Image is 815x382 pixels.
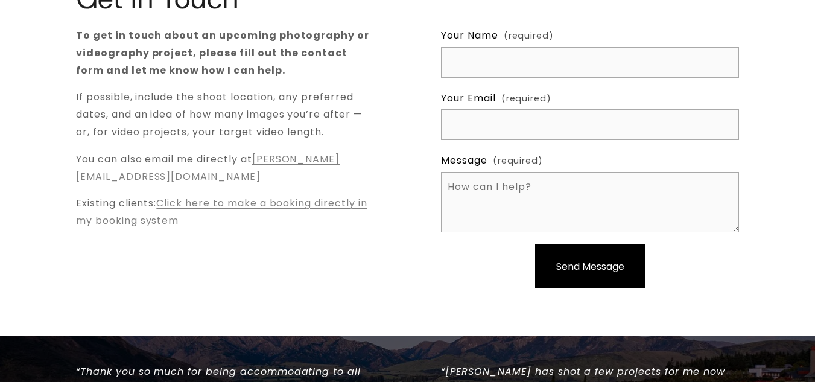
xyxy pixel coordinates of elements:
p: If possible, include the shoot location, any preferred dates, and an idea of how many images you’... [76,89,374,141]
a: [PERSON_NAME][EMAIL_ADDRESS][DOMAIN_NAME] [76,152,340,183]
span: Send Message [556,259,624,273]
span: Your Email [441,90,496,107]
button: Send MessageSend Message [535,244,645,288]
strong: To get in touch about an upcoming photography or videography project, please fill out the contact... [76,28,372,77]
span: (required) [493,153,543,169]
p: You can also email me directly at [76,151,374,186]
span: Your Name [441,27,498,45]
span: (required) [501,91,551,107]
p: Existing clients: [76,195,374,230]
span: Message [441,152,487,170]
a: Click here to make a booking directly in my booking system [76,196,367,228]
span: (required) [504,28,554,44]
